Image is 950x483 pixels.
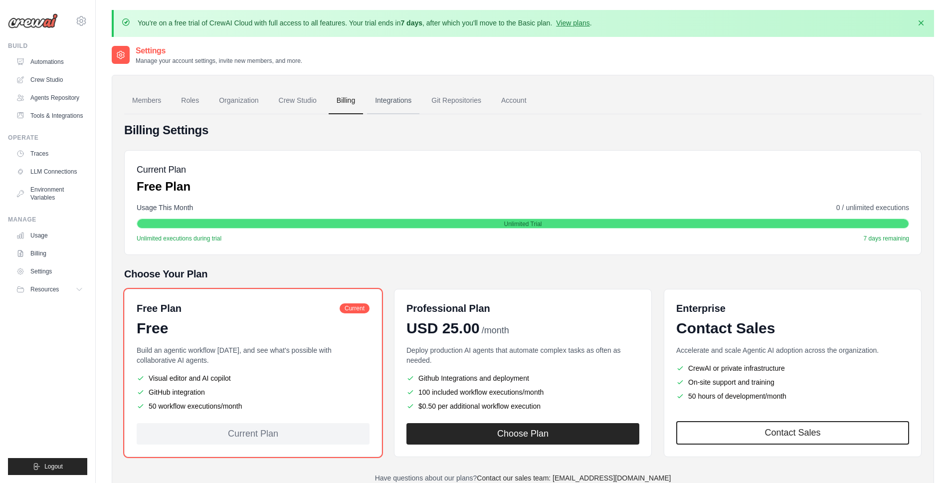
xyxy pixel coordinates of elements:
[30,285,59,293] span: Resources
[137,373,370,383] li: Visual editor and AI copilot
[676,391,909,401] li: 50 hours of development/month
[12,146,87,162] a: Traces
[8,42,87,50] div: Build
[406,301,490,315] h6: Professional Plan
[340,303,370,313] span: Current
[477,474,671,482] a: Contact our sales team: [EMAIL_ADDRESS][DOMAIN_NAME]
[406,345,639,365] p: Deploy production AI agents that automate complex tasks as often as needed.
[864,235,909,242] span: 7 days remaining
[137,423,370,445] div: Current Plan
[676,421,909,445] a: Contact Sales
[137,163,190,177] h5: Current Plan
[676,345,909,355] p: Accelerate and scale Agentic AI adoption across the organization.
[8,134,87,142] div: Operate
[367,87,419,114] a: Integrations
[138,18,592,28] p: You're on a free trial of CrewAI Cloud with full access to all features. Your trial ends in , aft...
[137,203,193,213] span: Usage This Month
[12,228,87,243] a: Usage
[482,324,509,337] span: /month
[136,57,302,65] p: Manage your account settings, invite new members, and more.
[556,19,589,27] a: View plans
[12,108,87,124] a: Tools & Integrations
[504,220,542,228] span: Unlimited Trial
[836,203,909,213] span: 0 / unlimited executions
[8,458,87,475] button: Logout
[329,87,363,114] a: Billing
[493,87,535,114] a: Account
[124,473,922,483] p: Have questions about our plans?
[136,45,302,57] h2: Settings
[12,245,87,261] a: Billing
[137,387,370,397] li: GitHub integration
[137,235,221,242] span: Unlimited executions during trial
[271,87,325,114] a: Crew Studio
[12,182,87,206] a: Environment Variables
[137,301,182,315] h6: Free Plan
[12,281,87,297] button: Resources
[173,87,207,114] a: Roles
[124,122,922,138] h4: Billing Settings
[406,423,639,445] button: Choose Plan
[676,363,909,373] li: CrewAI or private infrastructure
[44,463,63,471] span: Logout
[12,54,87,70] a: Automations
[137,179,190,195] p: Free Plan
[423,87,489,114] a: Git Repositories
[137,401,370,411] li: 50 workflow executions/month
[676,319,909,337] div: Contact Sales
[406,319,480,337] span: USD 25.00
[8,13,58,28] img: Logo
[211,87,266,114] a: Organization
[676,301,909,315] h6: Enterprise
[12,90,87,106] a: Agents Repository
[406,373,639,383] li: Github Integrations and deployment
[124,267,922,281] h5: Choose Your Plan
[406,387,639,397] li: 100 included workflow executions/month
[137,345,370,365] p: Build an agentic workflow [DATE], and see what's possible with collaborative AI agents.
[12,72,87,88] a: Crew Studio
[8,216,87,224] div: Manage
[676,377,909,387] li: On-site support and training
[406,401,639,411] li: $0.50 per additional workflow execution
[12,164,87,180] a: LLM Connections
[400,19,422,27] strong: 7 days
[137,319,370,337] div: Free
[124,87,169,114] a: Members
[12,263,87,279] a: Settings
